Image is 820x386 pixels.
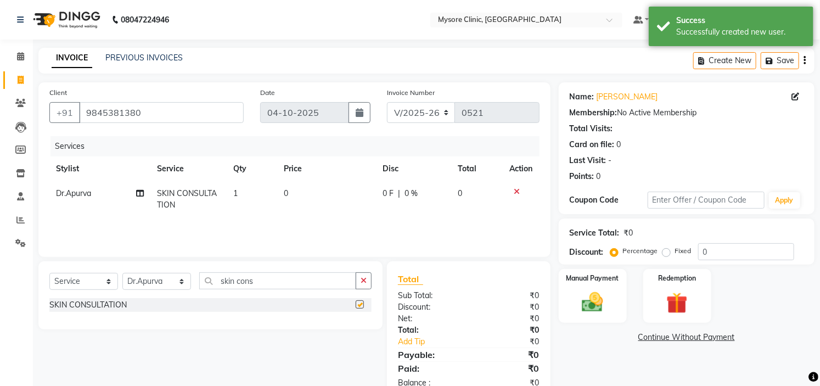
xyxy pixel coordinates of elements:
[597,91,658,103] a: [PERSON_NAME]
[390,290,469,301] div: Sub Total:
[617,139,621,150] div: 0
[469,301,548,313] div: ₹0
[390,336,482,348] a: Add Tip
[570,91,594,103] div: Name:
[570,107,804,119] div: No Active Membership
[575,290,610,315] img: _cash.svg
[390,325,469,336] div: Total:
[458,188,463,198] span: 0
[660,290,694,316] img: _gift.svg
[570,123,613,135] div: Total Visits:
[675,246,692,256] label: Fixed
[469,348,548,361] div: ₹0
[676,15,805,26] div: Success
[469,313,548,325] div: ₹0
[79,102,244,123] input: Search by Name/Mobile/Email/Code
[570,155,606,166] div: Last Visit:
[49,102,80,123] button: +91
[398,273,423,285] span: Total
[390,348,469,361] div: Payable:
[390,313,469,325] div: Net:
[387,88,435,98] label: Invoice Number
[469,290,548,301] div: ₹0
[150,156,227,181] th: Service
[199,272,356,289] input: Search or Scan
[233,188,238,198] span: 1
[570,227,620,239] div: Service Total:
[50,136,548,156] div: Services
[376,156,452,181] th: Disc
[49,156,150,181] th: Stylist
[284,188,288,198] span: 0
[570,171,594,182] div: Points:
[648,192,765,209] input: Enter Offer / Coupon Code
[28,4,103,35] img: logo
[769,192,800,209] button: Apply
[570,107,617,119] div: Membership:
[676,26,805,38] div: Successfully created new user.
[658,273,696,283] label: Redemption
[405,188,418,199] span: 0 %
[761,52,799,69] button: Save
[482,336,548,348] div: ₹0
[566,273,619,283] label: Manual Payment
[469,325,548,336] div: ₹0
[452,156,503,181] th: Total
[570,139,615,150] div: Card on file:
[503,156,540,181] th: Action
[157,188,217,210] span: SKIN CONSULTATION
[227,156,278,181] th: Qty
[561,332,812,343] a: Continue Without Payment
[693,52,756,69] button: Create New
[398,188,400,199] span: |
[597,171,601,182] div: 0
[390,362,469,375] div: Paid:
[277,156,376,181] th: Price
[49,88,67,98] label: Client
[570,194,648,206] div: Coupon Code
[52,48,92,68] a: INVOICE
[624,227,633,239] div: ₹0
[623,246,658,256] label: Percentage
[570,247,604,258] div: Discount:
[390,301,469,313] div: Discount:
[469,362,548,375] div: ₹0
[121,4,169,35] b: 08047224946
[105,53,183,63] a: PREVIOUS INVOICES
[383,188,394,199] span: 0 F
[609,155,612,166] div: -
[56,188,91,198] span: Dr.Apurva
[49,299,127,311] div: SKIN CONSULTATION
[260,88,275,98] label: Date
